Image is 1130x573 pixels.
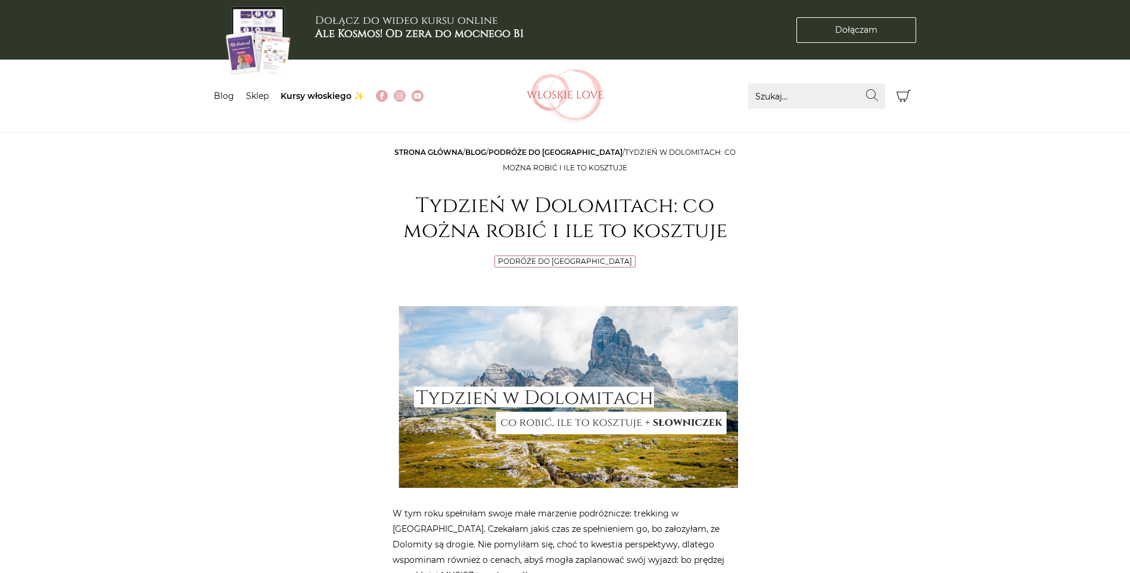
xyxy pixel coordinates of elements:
input: Szukaj... [748,83,885,109]
a: Blog [214,91,234,101]
a: Kursy włoskiego ✨ [281,91,364,101]
a: Dołączam [796,17,916,43]
a: Sklep [246,91,269,101]
a: Strona główna [394,148,463,157]
img: Włoskielove [527,69,604,123]
h1: Tydzień w Dolomitach: co można robić i ile to kosztuje [393,194,738,244]
span: / / / [394,148,736,172]
button: Koszyk [891,83,917,109]
a: Podróże do [GEOGRAPHIC_DATA] [498,257,632,266]
a: Podróże do [GEOGRAPHIC_DATA] [488,148,622,157]
b: Ale Kosmos! Od zera do mocnego B1 [315,26,524,41]
span: Dołączam [835,24,877,36]
a: Blog [465,148,486,157]
h3: Dołącz do wideo kursu online [315,14,524,40]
